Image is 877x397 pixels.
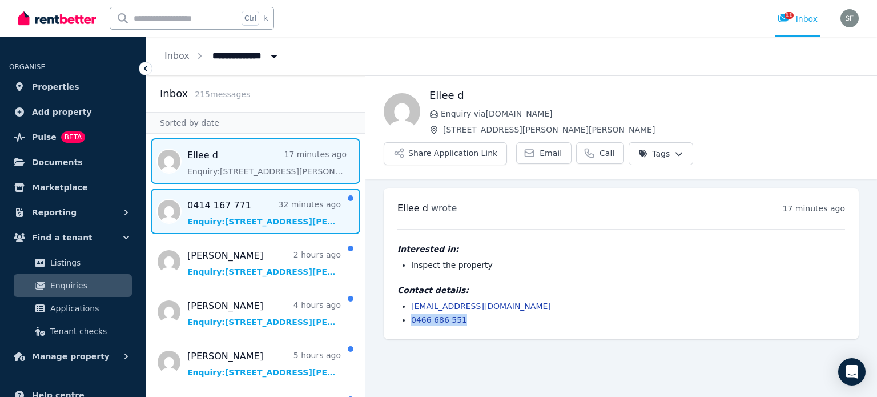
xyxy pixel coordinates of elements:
span: Call [600,147,614,159]
span: Find a tenant [32,231,92,244]
button: Share Application Link [384,142,507,165]
span: Marketplace [32,181,87,194]
a: Inbox [164,50,190,61]
a: [PERSON_NAME]2 hours agoEnquiry:[STREET_ADDRESS][PERSON_NAME][PERSON_NAME]. [187,249,341,278]
span: Pulse [32,130,57,144]
button: Find a tenant [9,226,136,249]
span: [STREET_ADDRESS][PERSON_NAME][PERSON_NAME] [443,124,859,135]
nav: Breadcrumb [146,37,298,75]
div: Inbox [778,13,818,25]
a: Documents [9,151,136,174]
a: Marketplace [9,176,136,199]
span: Tags [638,148,670,159]
a: Listings [14,251,132,274]
span: Reporting [32,206,77,219]
a: 0414 167 77132 minutes agoEnquiry:[STREET_ADDRESS][PERSON_NAME][PERSON_NAME]. [187,199,341,227]
span: Documents [32,155,83,169]
span: ORGANISE [9,63,45,71]
span: k [264,14,268,23]
img: RentBetter [18,10,96,27]
span: Ctrl [242,11,259,26]
span: Manage property [32,350,110,363]
div: Sorted by date [146,112,365,134]
div: Open Intercom Messenger [838,358,866,386]
h4: Contact details: [397,284,845,296]
span: Email [540,147,562,159]
a: PulseBETA [9,126,136,149]
a: Add property [9,101,136,123]
time: 17 minutes ago [783,204,845,213]
button: Tags [629,142,693,165]
a: [PERSON_NAME]4 hours agoEnquiry:[STREET_ADDRESS][PERSON_NAME][PERSON_NAME]. [187,299,341,328]
a: Applications [14,297,132,320]
img: Ellee d [384,93,420,130]
span: Ellee d [397,203,428,214]
img: Scott Ferguson [840,9,859,27]
a: Ellee d17 minutes agoEnquiry:[STREET_ADDRESS][PERSON_NAME][PERSON_NAME]. [187,149,347,177]
span: wrote [431,203,457,214]
a: [PERSON_NAME]5 hours agoEnquiry:[STREET_ADDRESS][PERSON_NAME][PERSON_NAME]. [187,350,341,378]
a: Tenant checks [14,320,132,343]
span: Tenant checks [50,324,127,338]
button: Manage property [9,345,136,368]
span: 215 message s [195,90,250,99]
span: Enquiries [50,279,127,292]
a: Call [576,142,624,164]
h2: Inbox [160,86,188,102]
a: Enquiries [14,274,132,297]
h4: Interested in: [397,243,845,255]
span: Properties [32,80,79,94]
span: Enquiry via [DOMAIN_NAME] [441,108,859,119]
a: 0466 686 551 [411,315,467,324]
span: BETA [61,131,85,143]
a: [EMAIL_ADDRESS][DOMAIN_NAME] [411,302,551,311]
span: Add property [32,105,92,119]
span: 11 [785,12,794,19]
li: Inspect the property [411,259,845,271]
a: Email [516,142,572,164]
a: Properties [9,75,136,98]
span: Listings [50,256,127,270]
h1: Ellee d [429,87,859,103]
button: Reporting [9,201,136,224]
span: Applications [50,302,127,315]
